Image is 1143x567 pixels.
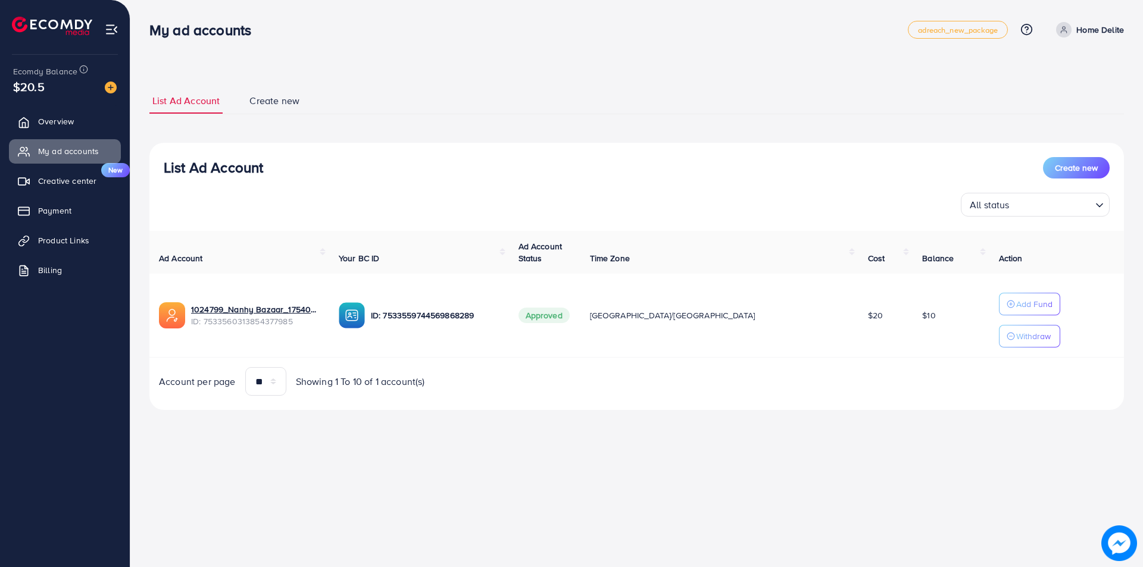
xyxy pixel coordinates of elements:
[9,109,121,133] a: Overview
[38,234,89,246] span: Product Links
[38,175,96,187] span: Creative center
[868,252,885,264] span: Cost
[38,205,71,217] span: Payment
[12,17,92,35] img: logo
[519,240,563,264] span: Ad Account Status
[249,94,299,108] span: Create new
[9,169,121,193] a: Creative centerNew
[999,252,1023,264] span: Action
[1013,194,1091,214] input: Search for option
[918,26,998,34] span: adreach_new_package
[339,252,380,264] span: Your BC ID
[1076,23,1124,37] p: Home Delite
[590,309,755,321] span: [GEOGRAPHIC_DATA]/[GEOGRAPHIC_DATA]
[1016,297,1053,311] p: Add Fund
[191,303,320,328] div: <span class='underline'>1024799_Nanhy Bazaar_1754043716390</span></br>7533560313854377985
[296,375,425,389] span: Showing 1 To 10 of 1 account(s)
[1055,162,1098,174] span: Create new
[1101,525,1137,561] img: image
[152,94,220,108] span: List Ad Account
[9,258,121,282] a: Billing
[38,145,99,157] span: My ad accounts
[868,309,883,321] span: $20
[1016,329,1051,343] p: Withdraw
[519,308,570,323] span: Approved
[38,264,62,276] span: Billing
[101,163,130,177] span: New
[908,21,1008,39] a: adreach_new_package
[9,199,121,223] a: Payment
[13,65,77,77] span: Ecomdy Balance
[191,315,320,327] span: ID: 7533560313854377985
[961,193,1110,217] div: Search for option
[159,375,236,389] span: Account per page
[105,82,117,93] img: image
[13,78,45,95] span: $20.5
[164,159,263,176] h3: List Ad Account
[191,303,320,315] a: 1024799_Nanhy Bazaar_1754043716390
[590,252,630,264] span: Time Zone
[105,23,118,36] img: menu
[967,196,1012,214] span: All status
[371,308,499,322] p: ID: 7533559744569868289
[38,115,74,127] span: Overview
[149,21,261,39] h3: My ad accounts
[159,302,185,328] img: ic-ads-acc.e4c84228.svg
[159,252,203,264] span: Ad Account
[9,228,121,252] a: Product Links
[999,325,1060,347] button: Withdraw
[339,302,365,328] img: ic-ba-acc.ded83a64.svg
[922,252,954,264] span: Balance
[1043,157,1110,178] button: Create new
[922,309,935,321] span: $10
[999,293,1060,315] button: Add Fund
[9,139,121,163] a: My ad accounts
[1051,22,1124,37] a: Home Delite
